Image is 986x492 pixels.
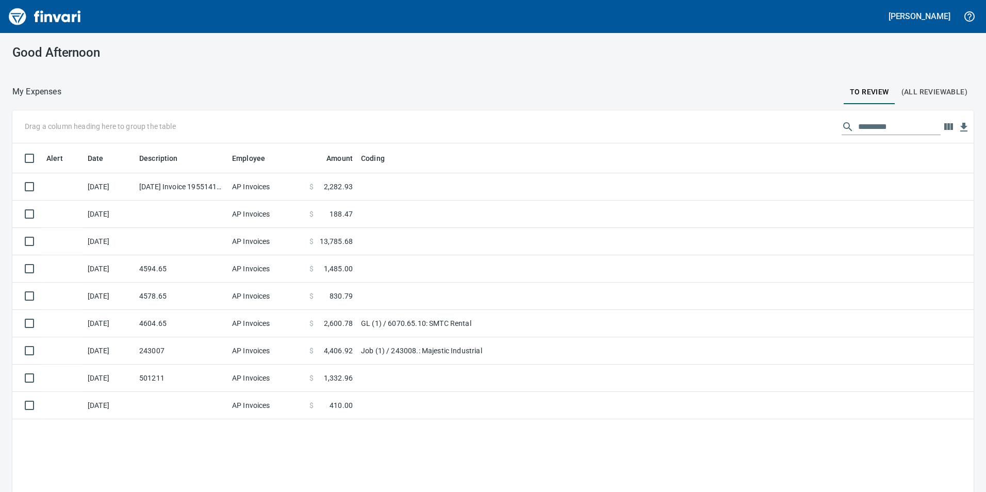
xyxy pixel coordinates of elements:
[309,400,314,411] span: $
[88,152,117,165] span: Date
[88,152,104,165] span: Date
[324,346,353,356] span: 4,406.92
[228,201,305,228] td: AP Invoices
[84,255,135,283] td: [DATE]
[309,291,314,301] span: $
[326,152,353,165] span: Amount
[309,236,314,247] span: $
[228,283,305,310] td: AP Invoices
[135,365,228,392] td: 501211
[228,310,305,337] td: AP Invoices
[228,173,305,201] td: AP Invoices
[135,337,228,365] td: 243007
[46,152,76,165] span: Alert
[46,152,63,165] span: Alert
[228,337,305,365] td: AP Invoices
[228,392,305,419] td: AP Invoices
[309,318,314,329] span: $
[956,120,972,135] button: Download Table
[320,236,353,247] span: 13,785.68
[228,365,305,392] td: AP Invoices
[84,337,135,365] td: [DATE]
[228,228,305,255] td: AP Invoices
[357,310,615,337] td: GL (1) / 6070.65.10: SMTC Rental
[84,365,135,392] td: [DATE]
[941,119,956,135] button: Choose columns to display
[330,209,353,219] span: 188.47
[12,86,61,98] nav: breadcrumb
[135,310,228,337] td: 4604.65
[361,152,398,165] span: Coding
[139,152,178,165] span: Description
[84,283,135,310] td: [DATE]
[25,121,176,132] p: Drag a column heading here to group the table
[228,255,305,283] td: AP Invoices
[12,86,61,98] p: My Expenses
[324,373,353,383] span: 1,332.96
[135,283,228,310] td: 4578.65
[850,86,889,99] span: To Review
[135,173,228,201] td: [DATE] Invoice 195514110 from Uline Inc (1-24846)
[886,8,953,24] button: [PERSON_NAME]
[6,4,84,29] img: Finvari
[324,182,353,192] span: 2,282.93
[309,373,314,383] span: $
[889,11,950,22] h5: [PERSON_NAME]
[357,337,615,365] td: Job (1) / 243008.: Majestic Industrial
[309,209,314,219] span: $
[309,182,314,192] span: $
[324,318,353,329] span: 2,600.78
[330,400,353,411] span: 410.00
[84,310,135,337] td: [DATE]
[84,228,135,255] td: [DATE]
[84,201,135,228] td: [DATE]
[232,152,265,165] span: Employee
[84,392,135,419] td: [DATE]
[309,264,314,274] span: $
[135,255,228,283] td: 4594.65
[84,173,135,201] td: [DATE]
[324,264,353,274] span: 1,485.00
[232,152,278,165] span: Employee
[139,152,191,165] span: Description
[901,86,967,99] span: (All Reviewable)
[330,291,353,301] span: 830.79
[12,45,316,60] h3: Good Afternoon
[313,152,353,165] span: Amount
[309,346,314,356] span: $
[361,152,385,165] span: Coding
